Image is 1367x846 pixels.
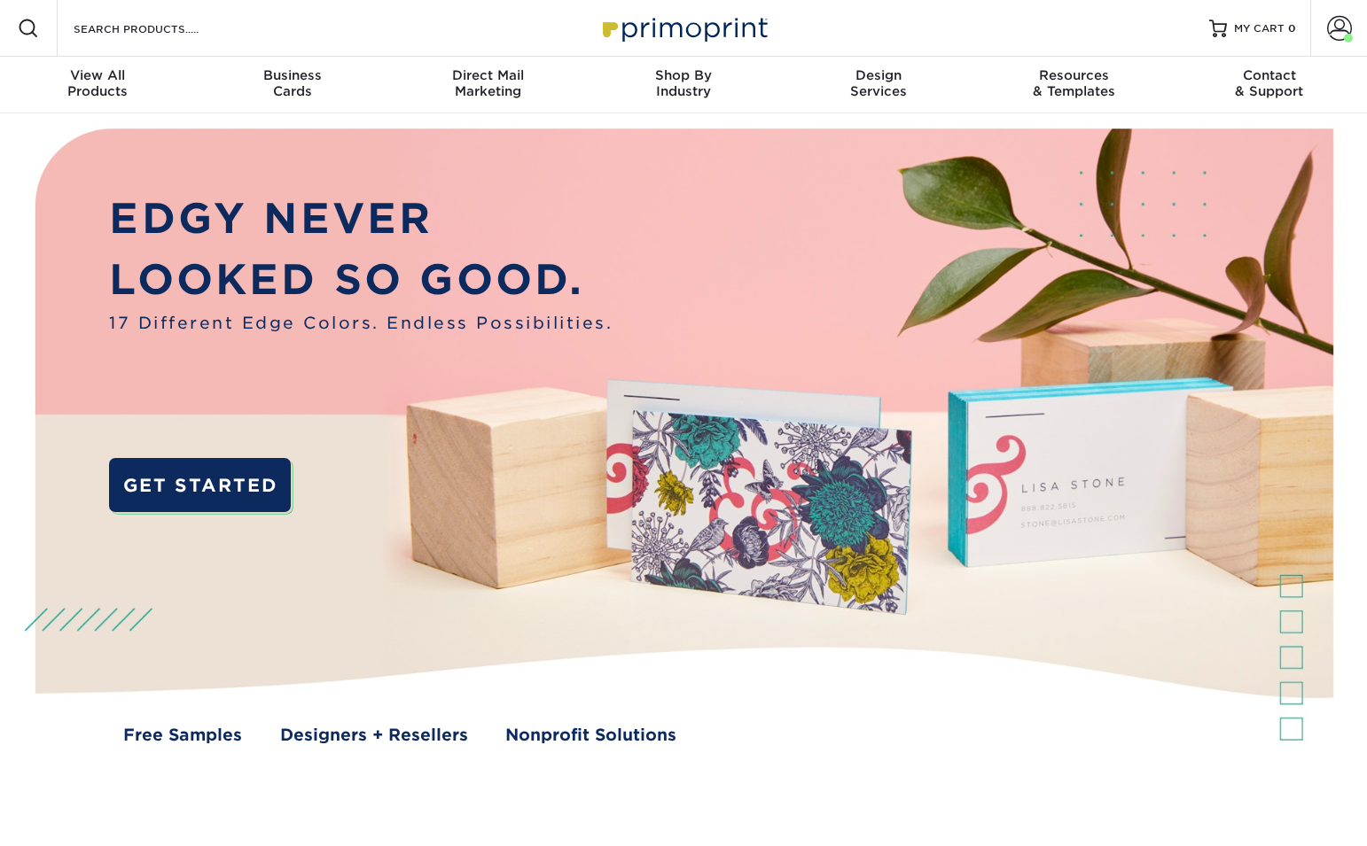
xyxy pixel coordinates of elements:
[195,67,390,99] div: Cards
[1172,67,1367,83] span: Contact
[586,67,781,83] span: Shop By
[1172,67,1367,99] div: & Support
[1288,22,1296,35] span: 0
[195,67,390,83] span: Business
[586,67,781,99] div: Industry
[391,67,586,99] div: Marketing
[109,311,613,336] span: 17 Different Edge Colors. Endless Possibilities.
[976,67,1171,99] div: & Templates
[109,458,291,512] a: GET STARTED
[781,57,976,113] a: DesignServices
[123,723,242,748] a: Free Samples
[109,188,613,249] p: EDGY NEVER
[195,57,390,113] a: BusinessCards
[586,57,781,113] a: Shop ByIndustry
[391,57,586,113] a: Direct MailMarketing
[72,18,245,39] input: SEARCH PRODUCTS.....
[391,67,586,83] span: Direct Mail
[595,9,772,47] img: Primoprint
[109,249,613,310] p: LOOKED SO GOOD.
[781,67,976,83] span: Design
[1172,57,1367,113] a: Contact& Support
[976,57,1171,113] a: Resources& Templates
[1234,21,1285,36] span: MY CART
[280,723,468,748] a: Designers + Resellers
[781,67,976,99] div: Services
[976,67,1171,83] span: Resources
[505,723,676,748] a: Nonprofit Solutions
